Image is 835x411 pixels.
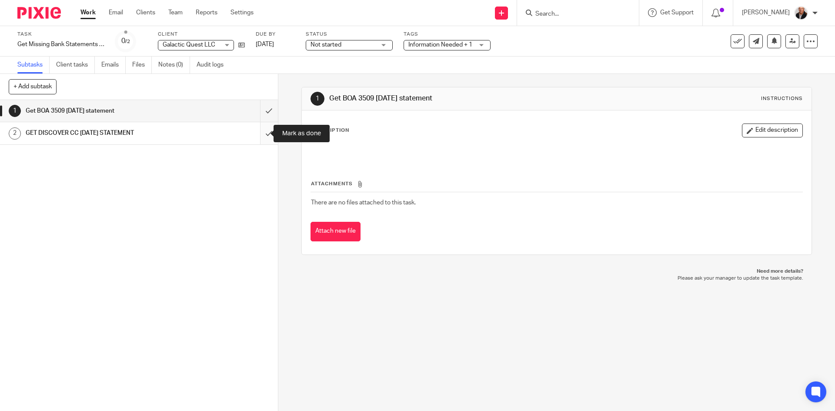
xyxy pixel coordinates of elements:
button: Edit description [742,124,803,137]
img: Mark_107.jpg [794,6,808,20]
h1: Get BOA 3509 [DATE] statement [329,94,575,103]
label: Due by [256,31,295,38]
div: 0 [121,36,130,46]
button: Attach new file [311,222,361,241]
p: Please ask your manager to update the task template. [310,275,803,282]
a: Client tasks [56,57,95,74]
label: Client [158,31,245,38]
p: [PERSON_NAME] [742,8,790,17]
span: Information Needed + 1 [408,42,472,48]
span: Attachments [311,181,353,186]
span: Get Support [660,10,694,16]
a: Team [168,8,183,17]
div: 2 [9,127,21,140]
small: /2 [125,39,130,44]
span: [DATE] [256,41,274,47]
a: Subtasks [17,57,50,74]
a: Audit logs [197,57,230,74]
span: There are no files attached to this task. [311,200,416,206]
a: Emails [101,57,126,74]
label: Status [306,31,393,38]
p: Description [311,127,349,134]
a: Settings [230,8,254,17]
input: Search [534,10,613,18]
a: Clients [136,8,155,17]
label: Task [17,31,104,38]
h1: Get BOA 3509 [DATE] statement [26,104,176,117]
p: Need more details? [310,268,803,275]
div: 1 [311,92,324,106]
img: Pixie [17,7,61,19]
div: 1 [9,105,21,117]
h1: GET DISCOVER CC [DATE] STATEMENT [26,127,176,140]
div: Instructions [761,95,803,102]
a: Work [80,8,96,17]
a: Reports [196,8,217,17]
a: Files [132,57,152,74]
button: + Add subtask [9,79,57,94]
span: Not started [311,42,341,48]
span: Galactic Quest LLC [163,42,215,48]
a: Notes (0) [158,57,190,74]
a: Email [109,8,123,17]
label: Tags [404,31,491,38]
div: Get Missing Bank Statements From Galactic Quest [17,40,104,49]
